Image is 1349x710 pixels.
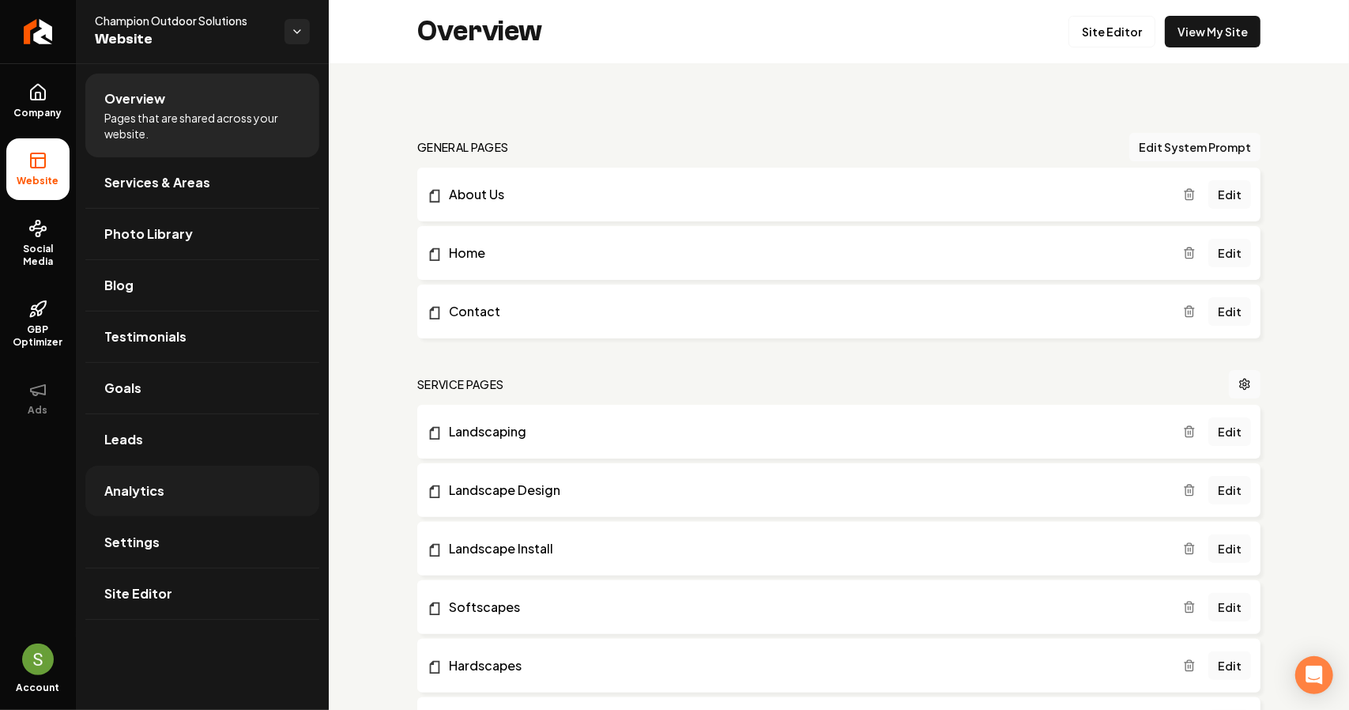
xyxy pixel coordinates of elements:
[104,327,187,346] span: Testimonials
[427,185,1183,204] a: About Us
[1208,651,1251,680] a: Edit
[6,323,70,349] span: GBP Optimizer
[22,404,55,417] span: Ads
[104,225,193,244] span: Photo Library
[104,533,160,552] span: Settings
[427,481,1183,500] a: Landscape Design
[104,89,165,108] span: Overview
[85,312,319,362] a: Testimonials
[6,206,70,281] a: Social Media
[104,110,300,142] span: Pages that are shared across your website.
[6,70,70,132] a: Company
[85,363,319,414] a: Goals
[85,466,319,516] a: Analytics
[85,414,319,465] a: Leads
[104,430,143,449] span: Leads
[11,175,66,187] span: Website
[1208,180,1251,209] a: Edit
[427,244,1183,262] a: Home
[6,368,70,429] button: Ads
[85,260,319,311] a: Blog
[85,568,319,619] a: Site Editor
[427,539,1183,558] a: Landscape Install
[95,13,272,28] span: Champion Outdoor Solutions
[417,16,542,47] h2: Overview
[427,598,1183,617] a: Softscapes
[24,19,53,44] img: Rebolt Logo
[1068,16,1155,47] a: Site Editor
[1295,656,1333,694] div: Open Intercom Messenger
[1208,297,1251,326] a: Edit
[17,682,60,694] span: Account
[104,482,164,500] span: Analytics
[8,107,69,119] span: Company
[417,139,509,155] h2: general pages
[1208,593,1251,621] a: Edit
[417,376,504,392] h2: Service Pages
[104,173,210,192] span: Services & Areas
[1208,476,1251,504] a: Edit
[427,656,1183,675] a: Hardscapes
[85,517,319,568] a: Settings
[104,276,134,295] span: Blog
[1208,534,1251,563] a: Edit
[22,644,54,675] button: Open user button
[427,302,1183,321] a: Contact
[6,287,70,361] a: GBP Optimizer
[1165,16,1260,47] a: View My Site
[104,379,141,398] span: Goals
[85,209,319,259] a: Photo Library
[95,28,272,51] span: Website
[104,584,172,603] span: Site Editor
[6,243,70,268] span: Social Media
[1208,239,1251,267] a: Edit
[22,644,54,675] img: Sales Champion
[85,157,319,208] a: Services & Areas
[1129,133,1260,161] button: Edit System Prompt
[427,422,1183,441] a: Landscaping
[1208,417,1251,446] a: Edit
